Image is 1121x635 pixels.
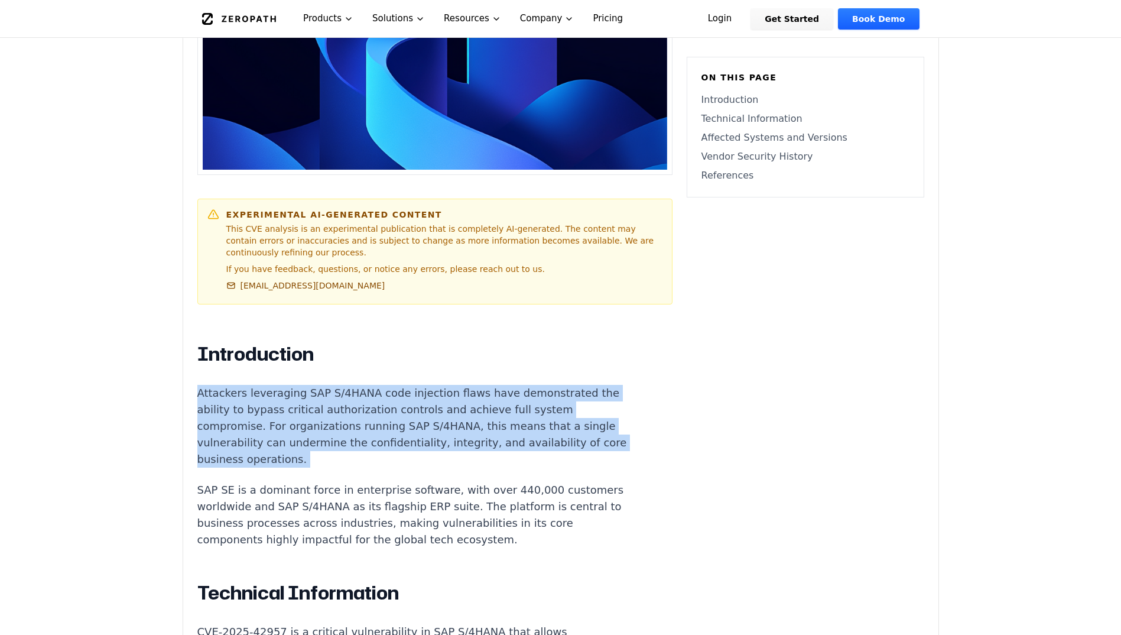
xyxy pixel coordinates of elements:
h6: On this page [701,72,909,83]
a: Book Demo [838,8,919,30]
a: Vendor Security History [701,150,909,164]
h2: Technical Information [197,581,637,605]
h2: Introduction [197,342,637,366]
a: References [701,169,909,183]
p: This CVE analysis is an experimental publication that is completely AI-generated. The content may... [226,223,662,258]
a: Login [694,8,746,30]
p: SAP SE is a dominant force in enterprise software, with over 440,000 customers worldwide and SAP ... [197,482,637,548]
a: Technical Information [701,112,909,126]
p: Attackers leveraging SAP S/4HANA code injection flaws have demonstrated the ability to bypass cri... [197,385,637,468]
a: Get Started [750,8,833,30]
a: Introduction [701,93,909,107]
a: [EMAIL_ADDRESS][DOMAIN_NAME] [226,280,385,291]
h6: Experimental AI-Generated Content [226,209,662,221]
a: Affected Systems and Versions [701,131,909,145]
p: If you have feedback, questions, or notice any errors, please reach out to us. [226,263,662,275]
